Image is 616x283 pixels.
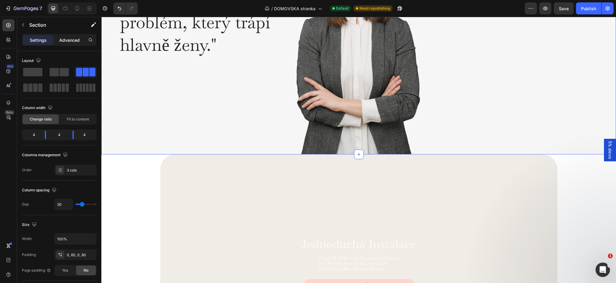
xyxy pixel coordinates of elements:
p: Settings [30,37,47,43]
span: No [84,268,88,273]
span: Yes [62,268,68,273]
div: Gap [22,202,29,207]
div: Column width [22,104,54,112]
span: Fit to content [67,117,89,122]
div: Padding [22,252,36,257]
p: bez nářadí, bez složité montáže [217,244,298,249]
p: Section [29,21,79,29]
span: Save [559,6,569,11]
button: Publish [576,2,601,14]
span: / [271,5,273,12]
div: Size [22,221,38,229]
button: Save [554,2,574,14]
iframe: Design area [101,17,616,283]
span: Need republishing [359,6,390,11]
input: Auto [55,199,73,210]
div: 4 [79,131,95,139]
span: 1 [608,254,613,258]
div: 3 cols [67,168,95,173]
h2: jednoduchá instalace [200,220,315,234]
div: Beta [5,110,14,115]
button: 7 [2,2,45,14]
div: Undo/Redo [113,2,138,14]
p: rychlá výměna během minuty [217,249,298,254]
div: Order [22,167,32,173]
div: 4 [23,131,40,139]
a: ZJISTIT VÍCE [202,262,313,276]
span: DOMOVSKA stranka [274,5,316,12]
div: 0, 60, 0, 60 [67,252,95,258]
span: Change ratio [30,117,52,122]
p: Advanced [59,37,80,43]
div: Column spacing [22,186,58,194]
p: ZJISTIT VÍCE [242,266,273,272]
div: Columns management [22,151,69,159]
div: Publish [581,5,596,12]
iframe: Intercom live chat [596,263,610,277]
span: Default [336,6,349,11]
div: 4 [51,131,68,139]
p: 7 [39,5,42,12]
div: 450 [6,64,14,69]
input: Auto [55,233,96,244]
div: Layout [22,57,42,65]
div: Page padding [22,268,51,273]
span: 5% sleva [506,124,512,142]
div: Width [22,236,32,242]
p: pasuje na všechny standardní sprchy [217,239,298,244]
